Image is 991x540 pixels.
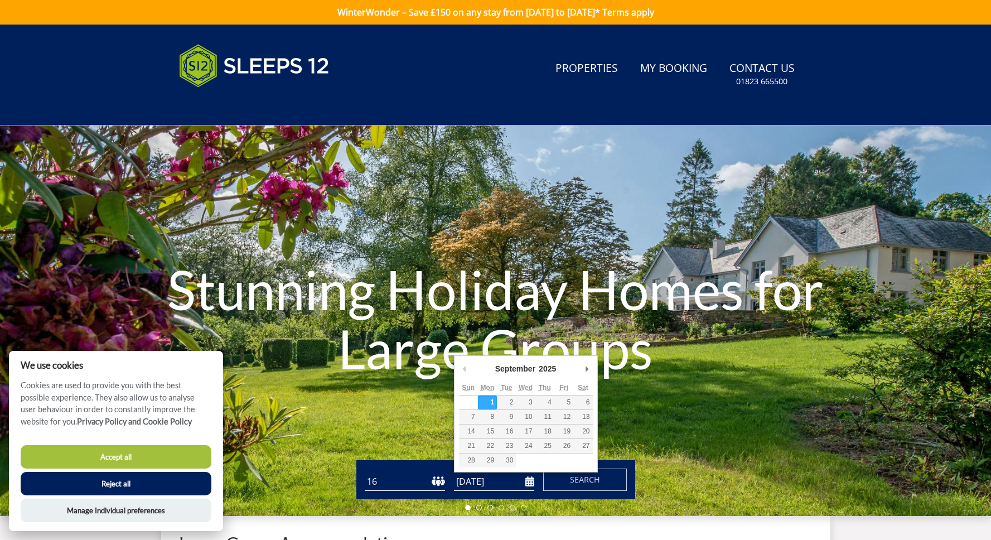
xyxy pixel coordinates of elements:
[459,439,478,453] button: 21
[21,445,211,469] button: Accept all
[535,410,554,424] button: 11
[636,56,712,81] a: My Booking
[725,56,799,93] a: Contact Us01823 665500
[21,472,211,495] button: Reject all
[573,439,592,453] button: 27
[21,499,211,522] button: Manage Individual preferences
[573,410,592,424] button: 13
[535,396,554,409] button: 4
[516,410,535,424] button: 10
[516,396,535,409] button: 3
[497,454,516,467] button: 30
[462,384,475,392] abbr: Sunday
[497,439,516,453] button: 23
[570,474,600,485] span: Search
[551,56,622,81] a: Properties
[519,384,533,392] abbr: Wednesday
[537,360,558,377] div: 2025
[554,425,573,438] button: 19
[516,425,535,438] button: 17
[459,454,478,467] button: 28
[554,396,573,409] button: 5
[9,360,223,370] h2: We use cookies
[459,360,470,377] button: Previous Month
[578,384,588,392] abbr: Saturday
[543,469,627,491] button: Search
[516,439,535,453] button: 24
[9,379,223,436] p: Cookies are used to provide you with the best possible experience. They also allow us to analyse ...
[573,396,592,409] button: 6
[535,439,554,453] button: 25
[77,417,192,426] a: Privacy Policy and Cookie Policy
[497,425,516,438] button: 16
[554,410,573,424] button: 12
[554,439,573,453] button: 26
[736,76,787,87] small: 01823 665500
[478,425,497,438] button: 15
[478,396,497,409] button: 1
[535,425,554,438] button: 18
[454,472,534,491] input: Arrival Date
[478,439,497,453] button: 22
[173,100,291,110] iframe: Customer reviews powered by Trustpilot
[478,454,497,467] button: 29
[481,384,495,392] abbr: Monday
[149,238,843,400] h1: Stunning Holiday Homes for Large Groups
[478,410,497,424] button: 8
[497,396,516,409] button: 2
[539,384,551,392] abbr: Thursday
[497,410,516,424] button: 9
[179,38,330,94] img: Sleeps 12
[494,360,537,377] div: September
[459,410,478,424] button: 7
[559,384,568,392] abbr: Friday
[501,384,512,392] abbr: Tuesday
[459,425,478,438] button: 14
[582,360,593,377] button: Next Month
[573,425,592,438] button: 20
